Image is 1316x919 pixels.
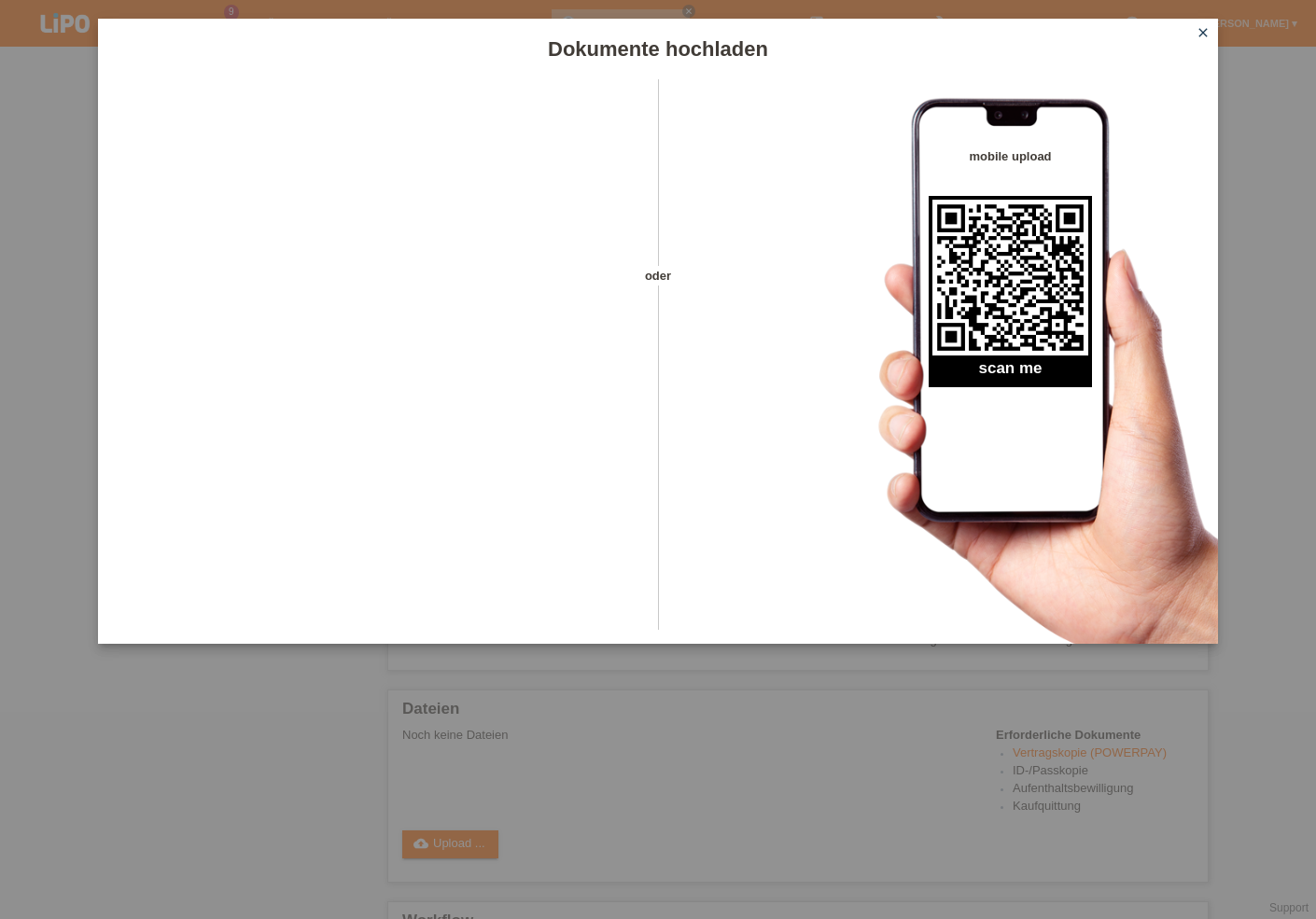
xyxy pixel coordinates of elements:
[126,126,625,592] iframe: Upload
[1196,25,1211,40] i: close
[929,359,1092,387] h2: scan me
[625,266,691,285] span: oder
[929,149,1092,163] h4: mobile upload
[98,37,1218,61] h1: Dokumente hochladen
[1191,23,1215,45] a: close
